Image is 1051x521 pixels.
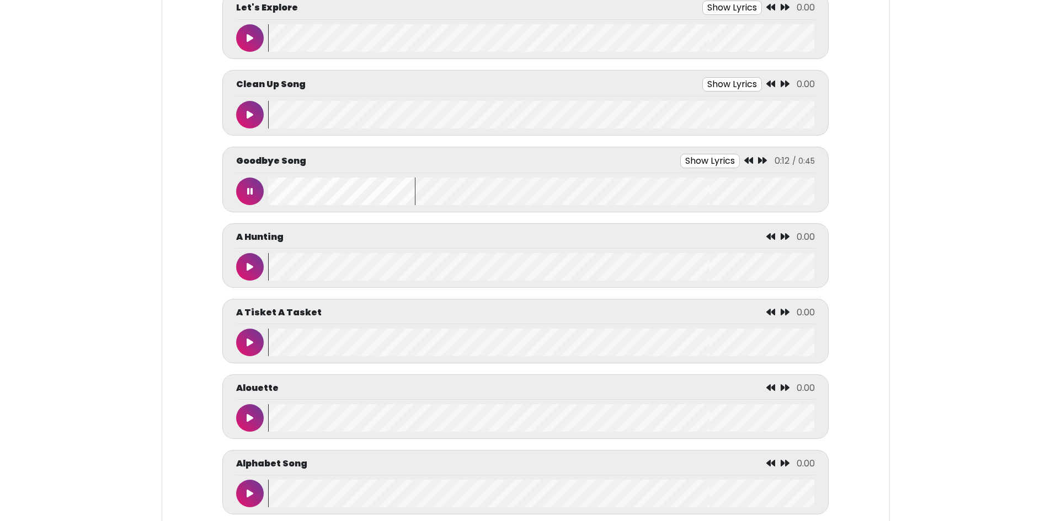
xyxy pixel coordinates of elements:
span: 0:12 [775,154,789,167]
button: Show Lyrics [680,154,740,168]
p: Goodbye Song [236,154,306,168]
p: Alphabet Song [236,457,307,470]
span: 0.00 [797,457,815,470]
span: / 0:45 [792,155,815,166]
button: Show Lyrics [702,77,762,92]
span: 0.00 [797,230,815,243]
span: 0.00 [797,306,815,319]
p: A Hunting [236,230,284,244]
p: Let's Explore [236,1,298,14]
p: Clean Up Song [236,78,306,91]
p: A Tisket A Tasket [236,306,322,319]
span: 0.00 [797,78,815,90]
button: Show Lyrics [702,1,762,15]
span: 0.00 [797,382,815,394]
p: Alouette [236,382,279,395]
span: 0.00 [797,1,815,14]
